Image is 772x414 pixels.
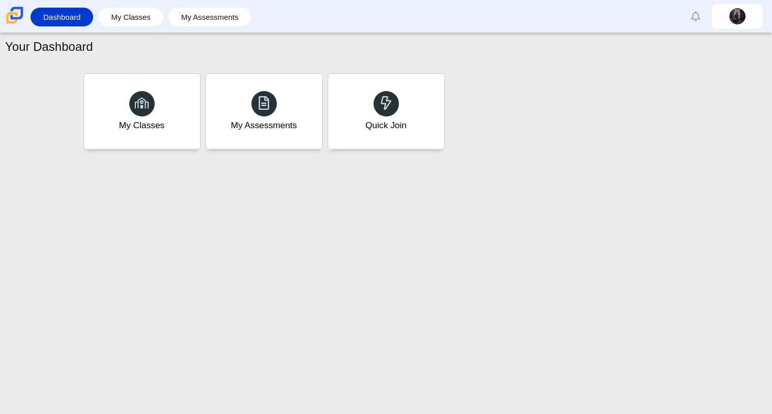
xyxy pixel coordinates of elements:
[4,5,25,26] img: Carmen School of Science & Technology
[103,8,158,26] a: My Classes
[174,8,246,26] a: My Assessments
[684,5,707,27] a: Alerts
[36,8,88,26] a: Dashboard
[5,38,93,55] h1: Your Dashboard
[328,73,445,150] a: Quick Join
[365,119,407,132] div: Quick Join
[729,8,746,24] img: joshuhah.cooksey.AtogTk
[206,73,323,150] a: My Assessments
[712,4,763,28] a: joshuhah.cooksey.AtogTk
[83,73,201,150] a: My Classes
[119,119,165,132] div: My Classes
[231,119,297,132] div: My Assessments
[4,19,25,27] a: Carmen School of Science & Technology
